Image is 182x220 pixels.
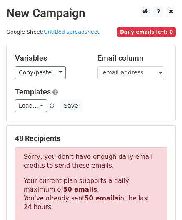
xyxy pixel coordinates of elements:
button: Save [60,99,82,112]
small: Google Sheet: [6,29,100,35]
h2: New Campaign [6,6,176,20]
span: Daily emails left: 0 [117,27,176,37]
a: Untitled spreadsheet [44,29,99,35]
p: Sorry, you don't have enough daily email credits to send these emails. [24,153,158,170]
p: Your current plan supports a daily maximum of . You've already sent in the last 24 hours. [24,177,158,212]
h5: Email column [97,54,167,63]
a: Templates [15,87,51,96]
strong: 50 emails [85,195,118,202]
a: Load... [15,99,47,112]
h5: 48 Recipients [15,134,167,143]
a: Daily emails left: 0 [117,29,176,35]
a: Copy/paste... [15,66,66,79]
h5: Variables [15,54,85,63]
strong: 50 emails [63,186,97,193]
